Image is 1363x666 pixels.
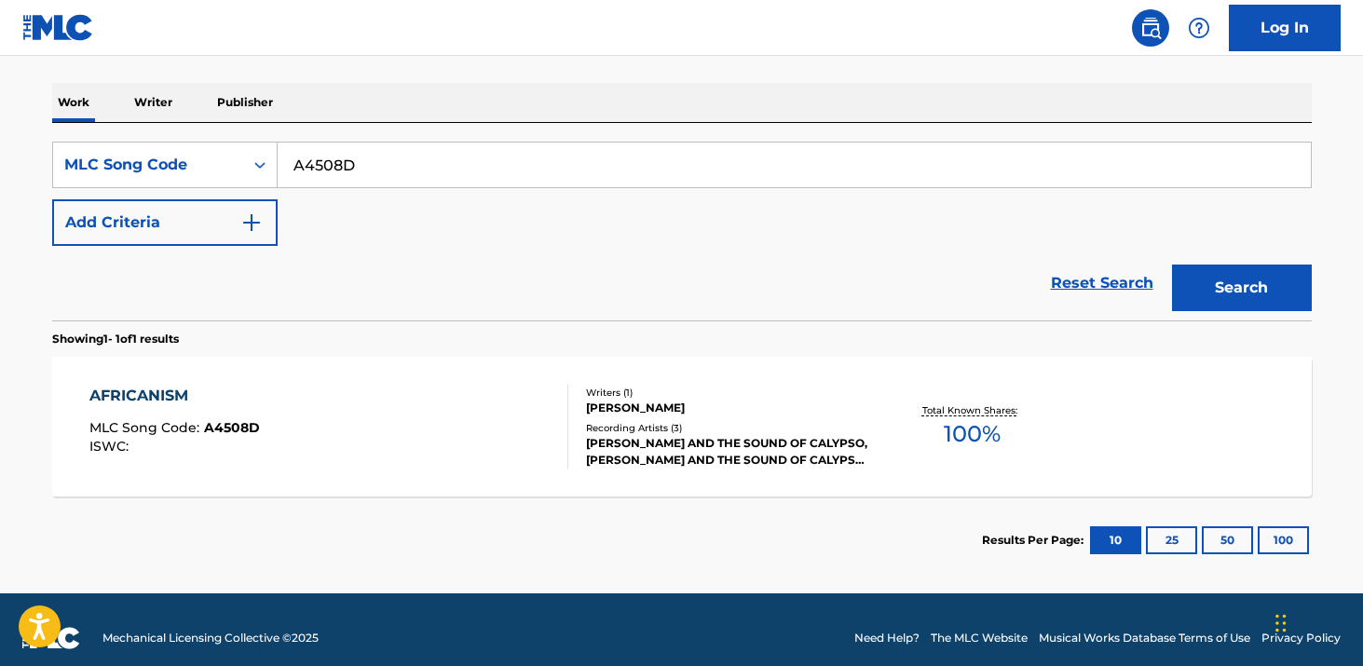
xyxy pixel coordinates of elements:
button: 10 [1090,526,1141,554]
div: Drag [1275,595,1287,651]
div: Recording Artists ( 3 ) [586,421,867,435]
form: Search Form [52,142,1312,320]
div: [PERSON_NAME] AND THE SOUND OF CALYPSO, [PERSON_NAME] AND THE SOUND OF CALYPSO, [PERSON_NAME] AND... [586,435,867,469]
a: The MLC Website [931,630,1028,646]
div: Writers ( 1 ) [586,386,867,400]
a: Log In [1229,5,1341,51]
p: Results Per Page: [982,532,1088,549]
span: MLC Song Code : [89,419,204,436]
a: Public Search [1132,9,1169,47]
a: Privacy Policy [1261,630,1341,646]
span: ISWC : [89,438,133,455]
span: Mechanical Licensing Collective © 2025 [102,630,319,646]
button: 50 [1202,526,1253,554]
iframe: Chat Widget [1270,577,1363,666]
img: 9d2ae6d4665cec9f34b9.svg [240,211,263,234]
div: Help [1180,9,1218,47]
p: Work [52,83,95,122]
a: Musical Works Database Terms of Use [1039,630,1250,646]
img: search [1139,17,1162,39]
a: Need Help? [854,630,920,646]
button: Search [1172,265,1312,311]
div: AFRICANISM [89,385,260,407]
a: AFRICANISMMLC Song Code:A4508DISWC:Writers (1)[PERSON_NAME]Recording Artists (3)[PERSON_NAME] AND... [52,357,1312,496]
img: help [1188,17,1210,39]
p: Writer [129,83,178,122]
p: Showing 1 - 1 of 1 results [52,331,179,347]
p: Total Known Shares: [922,403,1022,417]
span: 100 % [944,417,1001,451]
div: [PERSON_NAME] [586,400,867,416]
span: A4508D [204,419,260,436]
button: 25 [1146,526,1197,554]
button: Add Criteria [52,199,278,246]
img: MLC Logo [22,14,94,41]
div: MLC Song Code [64,154,232,176]
a: Reset Search [1042,263,1163,304]
p: Publisher [211,83,279,122]
button: 100 [1258,526,1309,554]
